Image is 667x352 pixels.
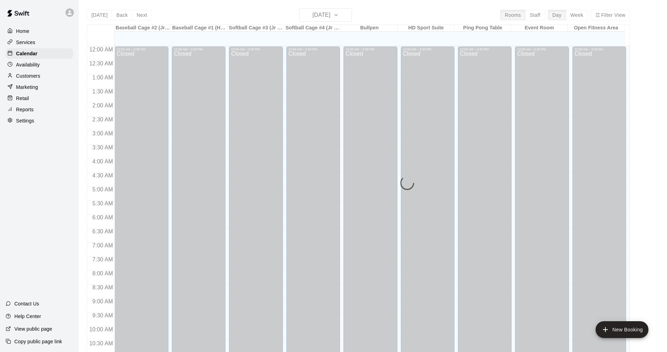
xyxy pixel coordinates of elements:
[16,39,35,46] p: Services
[91,103,115,108] span: 2:00 AM
[6,93,73,104] a: Retail
[16,117,34,124] p: Settings
[91,284,115,290] span: 8:30 AM
[398,25,454,31] div: HD Sport Suite
[91,200,115,206] span: 5:30 AM
[6,59,73,70] a: Availability
[16,95,29,102] p: Retail
[91,256,115,262] span: 7:30 AM
[91,242,115,248] span: 7:00 AM
[91,214,115,220] span: 6:00 AM
[228,25,285,31] div: Softball Cage #3 (Jr Hack Attack)
[91,186,115,192] span: 5:00 AM
[91,270,115,276] span: 8:00 AM
[6,71,73,81] a: Customers
[91,228,115,234] span: 6:30 AM
[6,115,73,126] a: Settings
[568,25,624,31] div: Open Fitness Area
[88,47,115,52] span: 12:00 AM
[91,89,115,94] span: 1:30 AM
[16,50,37,57] p: Calendar
[91,173,115,178] span: 4:30 AM
[16,61,40,68] p: Availability
[517,48,567,51] div: 12:00 AM – 3:30 PM
[284,25,341,31] div: Softball Cage #4 (Jr Hack Attack)
[171,25,228,31] div: Baseball Cage #1 (Hack Attack)
[454,25,511,31] div: Ping Pong Table
[6,37,73,48] a: Services
[6,104,73,115] a: Reports
[91,75,115,80] span: 1:00 AM
[91,117,115,122] span: 2:30 AM
[460,48,509,51] div: 12:00 AM – 3:30 PM
[114,25,171,31] div: Baseball Cage #2 (Jr Hack Attack)
[6,48,73,59] a: Calendar
[91,298,115,304] span: 9:00 AM
[14,300,39,307] p: Contact Us
[575,48,624,51] div: 12:00 AM – 3:30 PM
[341,25,398,31] div: Bullpen
[16,72,40,79] p: Customers
[91,312,115,318] span: 9:30 AM
[14,325,52,332] p: View public page
[6,82,73,92] a: Marketing
[174,48,223,51] div: 12:00 AM – 3:30 PM
[88,61,115,66] span: 12:30 AM
[289,48,338,51] div: 12:00 AM – 3:30 PM
[16,106,34,113] p: Reports
[91,159,115,164] span: 4:00 AM
[91,131,115,136] span: 3:00 AM
[596,321,648,338] button: add
[88,340,115,346] span: 10:30 AM
[231,48,280,51] div: 12:00 AM – 3:30 PM
[6,26,73,36] a: Home
[14,338,62,345] p: Copy public page link
[88,326,115,332] span: 10:00 AM
[117,48,166,51] div: 12:00 AM – 3:30 PM
[14,313,41,320] p: Help Center
[16,84,38,91] p: Marketing
[91,145,115,150] span: 3:30 AM
[403,48,452,51] div: 12:00 AM – 3:30 PM
[511,25,568,31] div: Event Room
[16,28,29,35] p: Home
[346,48,395,51] div: 12:00 AM – 3:30 PM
